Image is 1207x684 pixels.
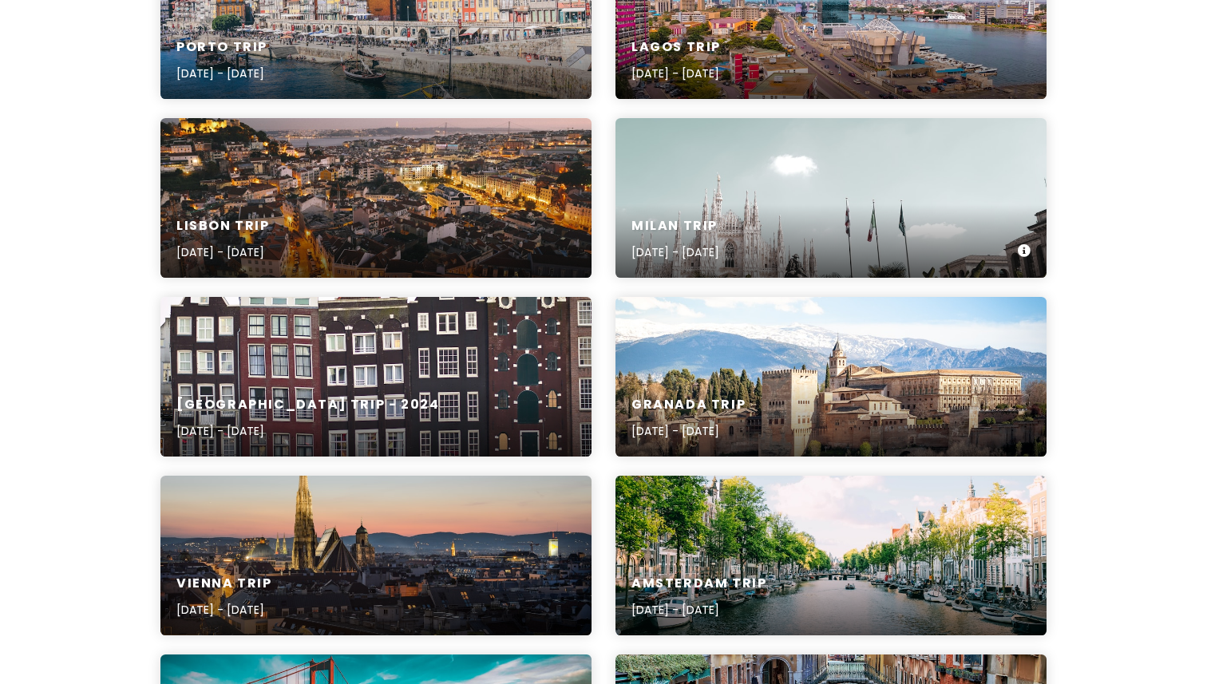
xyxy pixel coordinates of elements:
[160,476,592,635] a: aerial photography of city buildingsVienna Trip[DATE] - [DATE]
[631,65,721,82] p: [DATE] - [DATE]
[631,243,719,261] p: [DATE] - [DATE]
[176,601,272,619] p: [DATE] - [DATE]
[631,601,766,619] p: [DATE] - [DATE]
[160,297,592,457] a: assorted-color houses under white sky[GEOGRAPHIC_DATA] Trip - 2024[DATE] - [DATE]
[631,39,721,56] h6: Lagos Trip
[631,422,746,440] p: [DATE] - [DATE]
[176,39,267,56] h6: Porto Trip
[615,118,1047,278] a: white concrete building under blue sky during daytimeMilan Trip[DATE] - [DATE]
[631,397,746,413] h6: Granada Trip
[176,397,439,413] h6: [GEOGRAPHIC_DATA] Trip - 2024
[631,218,719,235] h6: Milan Trip
[176,218,270,235] h6: Lisbon Trip
[615,297,1047,457] a: aerial photography of brown castleGranada Trip[DATE] - [DATE]
[176,65,267,82] p: [DATE] - [DATE]
[176,575,272,592] h6: Vienna Trip
[615,476,1047,635] a: body of water under white skyAmsterdam Trip[DATE] - [DATE]
[631,575,766,592] h6: Amsterdam Trip
[160,118,592,278] a: aerial view of village housesLisbon Trip[DATE] - [DATE]
[176,422,439,440] p: [DATE] - [DATE]
[176,243,270,261] p: [DATE] - [DATE]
